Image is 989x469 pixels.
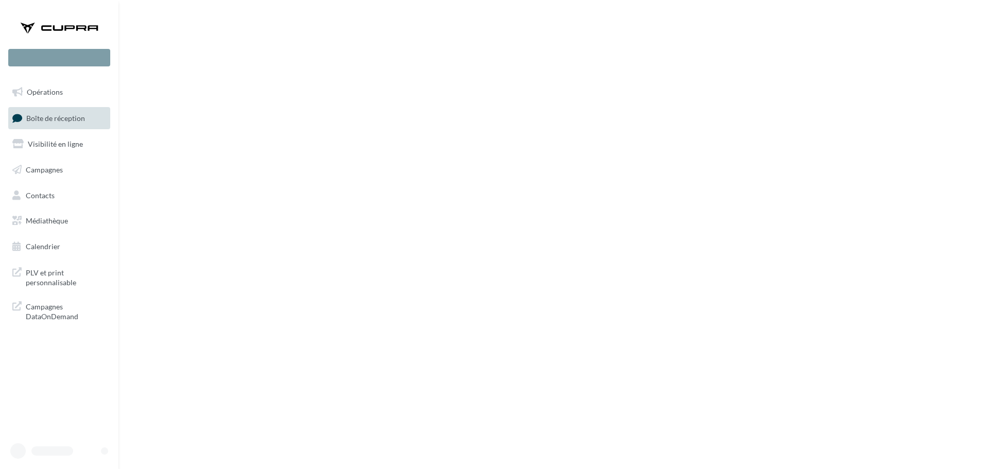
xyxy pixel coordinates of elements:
span: Boîte de réception [26,113,85,122]
span: Campagnes DataOnDemand [26,300,106,322]
a: Visibilité en ligne [6,133,112,155]
a: Campagnes [6,159,112,181]
a: Campagnes DataOnDemand [6,296,112,326]
a: Opérations [6,81,112,103]
span: Calendrier [26,242,60,251]
a: Calendrier [6,236,112,257]
span: PLV et print personnalisable [26,266,106,288]
span: Médiathèque [26,216,68,225]
a: Contacts [6,185,112,206]
a: Boîte de réception [6,107,112,129]
a: PLV et print personnalisable [6,262,112,292]
span: Contacts [26,190,55,199]
a: Médiathèque [6,210,112,232]
span: Visibilité en ligne [28,140,83,148]
div: Nouvelle campagne [8,49,110,66]
span: Campagnes [26,165,63,174]
span: Opérations [27,88,63,96]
